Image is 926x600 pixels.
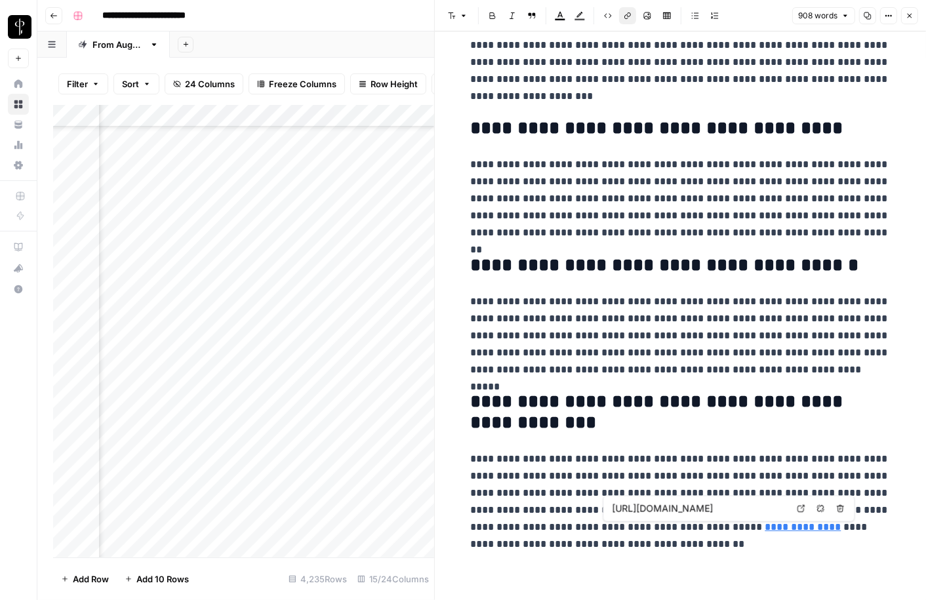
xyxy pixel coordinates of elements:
[8,258,29,279] button: What's new?
[269,77,336,90] span: Freeze Columns
[8,15,31,39] img: LP Production Workloads Logo
[8,114,29,135] a: Your Data
[8,73,29,94] a: Home
[798,10,837,22] span: 908 words
[8,237,29,258] a: AirOps Academy
[283,569,352,590] div: 4,235 Rows
[9,258,28,278] div: What's new?
[8,10,29,43] button: Workspace: LP Production Workloads
[67,31,170,58] a: From [DATE]
[122,77,139,90] span: Sort
[136,572,189,586] span: Add 10 Rows
[8,155,29,176] a: Settings
[53,569,117,590] button: Add Row
[350,73,426,94] button: Row Height
[8,94,29,115] a: Browse
[8,134,29,155] a: Usage
[58,73,108,94] button: Filter
[185,77,235,90] span: 24 Columns
[371,77,418,90] span: Row Height
[792,7,855,24] button: 908 words
[73,572,109,586] span: Add Row
[67,77,88,90] span: Filter
[352,569,434,590] div: 15/24 Columns
[92,38,144,51] div: From [DATE]
[249,73,345,94] button: Freeze Columns
[113,73,159,94] button: Sort
[165,73,243,94] button: 24 Columns
[117,569,197,590] button: Add 10 Rows
[8,279,29,300] button: Help + Support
